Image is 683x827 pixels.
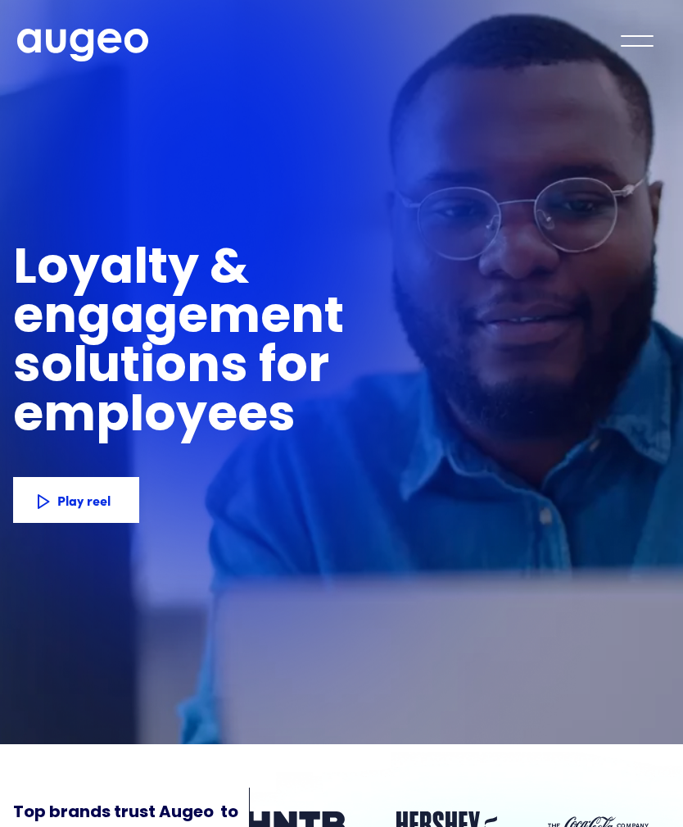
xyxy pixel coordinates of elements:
[17,29,148,63] a: home
[608,23,666,59] div: menu
[13,246,537,393] h1: Loyalty & engagement solutions for
[13,477,139,523] a: Play reel
[13,393,314,443] h1: employees
[17,29,148,62] img: Augeo's full logo in white.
